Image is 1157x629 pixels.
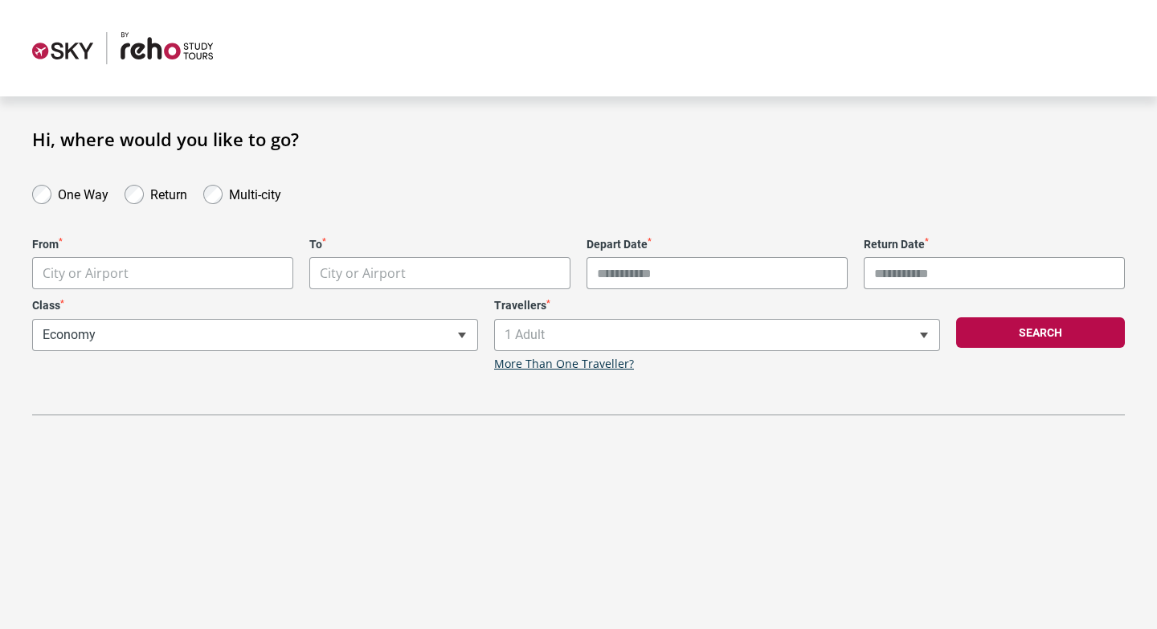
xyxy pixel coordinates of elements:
[32,257,293,289] span: City or Airport
[864,238,1125,251] label: Return Date
[32,319,478,351] span: Economy
[494,319,940,351] span: 1 Adult
[494,357,634,371] a: More Than One Traveller?
[32,238,293,251] label: From
[33,258,292,289] span: City or Airport
[32,129,1125,149] h1: Hi, where would you like to go?
[43,264,129,282] span: City or Airport
[494,299,940,312] label: Travellers
[320,264,406,282] span: City or Airport
[33,320,477,350] span: Economy
[310,258,570,289] span: City or Airport
[150,183,187,202] label: Return
[58,183,108,202] label: One Way
[309,238,570,251] label: To
[587,238,848,251] label: Depart Date
[495,320,939,350] span: 1 Adult
[309,257,570,289] span: City or Airport
[229,183,281,202] label: Multi-city
[956,317,1125,348] button: Search
[32,299,478,312] label: Class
